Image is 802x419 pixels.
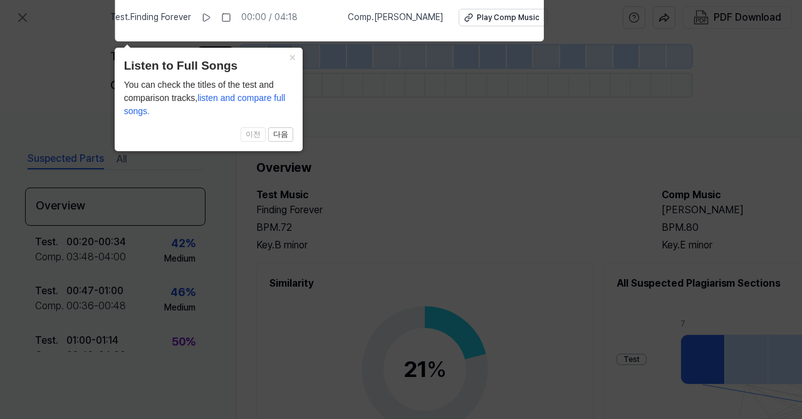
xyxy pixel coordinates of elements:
button: Play Comp Music [459,9,548,26]
div: You can check the titles of the test and comparison tracks, [124,78,293,118]
span: Test . Finding Forever [110,11,191,24]
span: Comp . [PERSON_NAME] [348,11,444,24]
button: 다음 [268,127,293,142]
span: listen and compare full songs. [124,93,286,116]
div: Play Comp Music [477,13,539,23]
div: 00:00 / 04:18 [241,11,298,24]
header: Listen to Full Songs [124,57,293,75]
button: Close [283,48,303,65]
